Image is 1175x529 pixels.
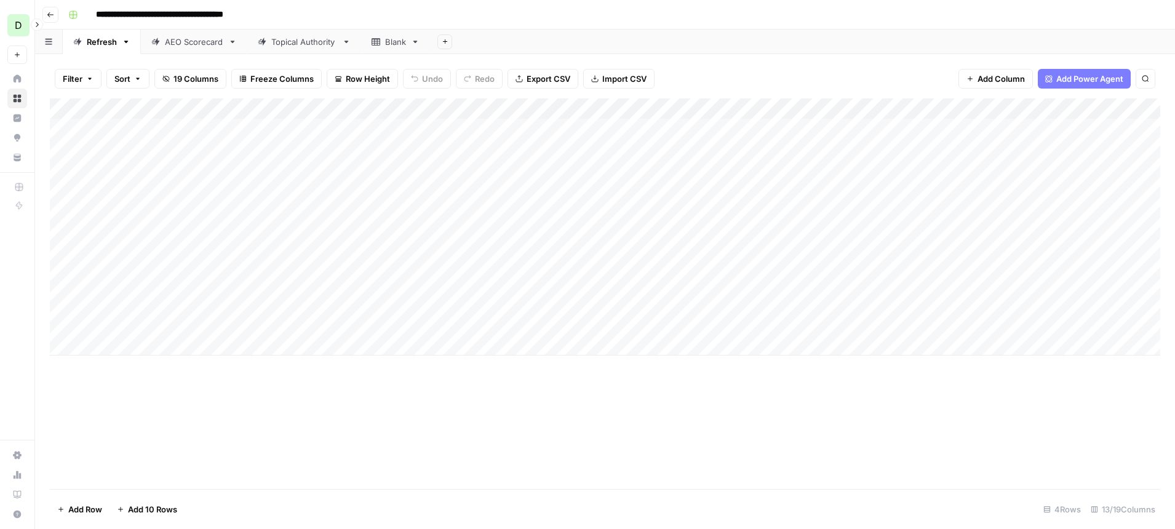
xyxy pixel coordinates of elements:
button: Add Row [50,499,110,519]
span: Add Row [68,503,102,515]
div: Refresh [87,36,117,48]
button: Export CSV [508,69,578,89]
a: Your Data [7,148,27,167]
a: Topical Authority [247,30,361,54]
button: Import CSV [583,69,655,89]
span: Undo [422,73,443,85]
button: Add 10 Rows [110,499,185,519]
a: Learning Hub [7,485,27,504]
a: Home [7,69,27,89]
a: Blank [361,30,430,54]
div: 4 Rows [1038,499,1086,519]
span: Add 10 Rows [128,503,177,515]
a: Settings [7,445,27,465]
div: Topical Authority [271,36,337,48]
span: Redo [475,73,495,85]
div: Blank [385,36,406,48]
a: Refresh [63,30,141,54]
span: Import CSV [602,73,647,85]
a: Browse [7,89,27,108]
button: Row Height [327,69,398,89]
a: Usage [7,465,27,485]
button: Add Power Agent [1038,69,1131,89]
button: Redo [456,69,503,89]
div: AEO Scorecard [165,36,223,48]
button: 19 Columns [154,69,226,89]
button: Workspace: Dakota - Test [7,10,27,41]
button: Filter [55,69,102,89]
span: 19 Columns [173,73,218,85]
a: Insights [7,108,27,128]
span: Add Power Agent [1056,73,1123,85]
span: Export CSV [527,73,570,85]
a: Opportunities [7,128,27,148]
span: Add Column [978,73,1025,85]
span: Filter [63,73,82,85]
button: Sort [106,69,149,89]
button: Freeze Columns [231,69,322,89]
span: Freeze Columns [250,73,314,85]
button: Add Column [958,69,1033,89]
span: D [15,18,22,33]
span: Sort [114,73,130,85]
a: AEO Scorecard [141,30,247,54]
button: Undo [403,69,451,89]
div: 13/19 Columns [1086,499,1160,519]
button: Help + Support [7,504,27,524]
span: Row Height [346,73,390,85]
